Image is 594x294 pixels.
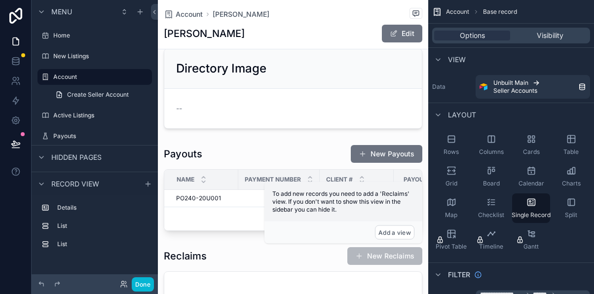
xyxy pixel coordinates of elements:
div: scrollable content [32,195,158,262]
label: New Listings [53,52,150,60]
span: Split [565,211,577,219]
span: Columns [479,148,504,156]
span: View [448,55,466,65]
span: Name [177,176,194,184]
button: Pivot Table [432,225,470,255]
span: To add new records you need to add a 'Reclaims' view. If you don't want to show this view in the ... [272,190,409,213]
img: Airtable Logo [480,83,487,91]
label: Active Listings [53,111,150,119]
span: Board [483,180,500,187]
button: Rows [432,130,470,160]
label: List [57,222,148,230]
h1: [PERSON_NAME] [164,27,245,40]
button: Checklist [472,193,510,223]
a: Account [164,9,203,19]
span: Checklist [478,211,504,219]
a: Active Listings [37,108,152,123]
span: Pivot Table [436,243,467,251]
span: Rows [444,148,459,156]
span: Charts [562,180,581,187]
span: Visibility [537,31,563,40]
span: Grid [445,180,457,187]
a: Unbuilt MainSeller Accounts [476,75,590,99]
label: List [57,240,148,248]
button: Done [132,277,154,292]
button: Charts [552,162,590,191]
span: Filter [448,270,470,280]
label: Home [53,32,150,39]
span: Table [563,148,579,156]
span: Gantt [523,243,539,251]
label: Account [53,73,146,81]
span: Base record [483,8,517,16]
span: Timeline [479,243,503,251]
a: New Listings [37,48,152,64]
label: Payouts [53,132,150,140]
span: Options [460,31,485,40]
a: Account [37,69,152,85]
span: Account [176,9,203,19]
a: Create Seller Account [49,87,152,103]
span: Seller Accounts [493,87,537,95]
span: Unbuilt Main [493,79,528,87]
button: Cards [512,130,550,160]
span: Record view [51,179,99,189]
span: Hidden pages [51,152,102,162]
span: Layout [448,110,476,120]
button: Table [552,130,590,160]
button: Gantt [512,225,550,255]
span: Client # [326,176,353,184]
a: [PERSON_NAME] [213,9,269,19]
button: Split [552,193,590,223]
button: Board [472,162,510,191]
span: Menu [51,7,72,17]
button: Single Record [512,193,550,223]
span: Cards [523,148,540,156]
span: Account [446,8,469,16]
span: Calendar [519,180,544,187]
button: Columns [472,130,510,160]
button: Calendar [512,162,550,191]
button: Edit [382,25,422,42]
span: Map [445,211,457,219]
span: Payment Number [245,176,301,184]
a: Home [37,28,152,43]
button: Timeline [472,225,510,255]
button: Grid [432,162,470,191]
span: Single Record [512,211,551,219]
button: Map [432,193,470,223]
button: Add a view [375,225,414,240]
span: Payout Total [404,176,449,184]
label: Data [432,83,472,91]
span: Create Seller Account [67,91,129,99]
label: Details [57,204,148,212]
a: Payouts [37,128,152,144]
